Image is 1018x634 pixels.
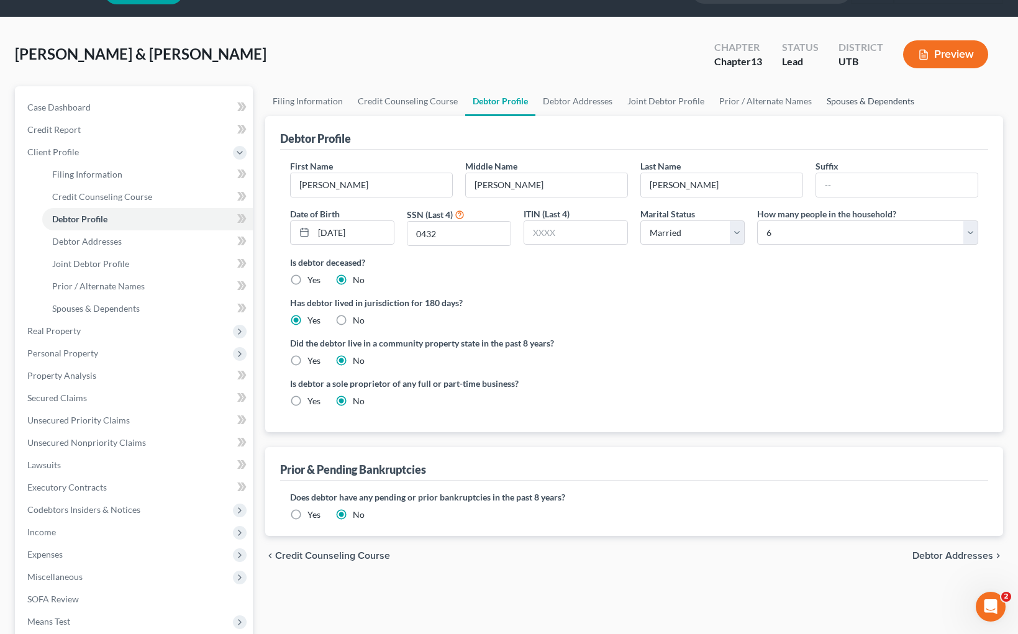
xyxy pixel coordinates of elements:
[714,55,762,69] div: Chapter
[52,281,145,291] span: Prior / Alternate Names
[620,86,712,116] a: Joint Debtor Profile
[290,337,978,350] label: Did the debtor live in a community property state in the past 8 years?
[27,348,98,358] span: Personal Property
[751,55,762,67] span: 13
[265,86,350,116] a: Filing Information
[912,551,993,561] span: Debtor Addresses
[27,594,79,604] span: SOFA Review
[290,377,628,390] label: Is debtor a sole proprietor of any full or part-time business?
[524,221,627,245] input: XXXX
[27,415,130,425] span: Unsecured Priority Claims
[465,86,535,116] a: Debtor Profile
[27,124,81,135] span: Credit Report
[350,86,465,116] a: Credit Counseling Course
[782,40,819,55] div: Status
[307,314,320,327] label: Yes
[712,86,819,116] a: Prior / Alternate Names
[17,409,253,432] a: Unsecured Priority Claims
[17,476,253,499] a: Executory Contracts
[17,96,253,119] a: Case Dashboard
[640,207,695,220] label: Marital Status
[17,432,253,454] a: Unsecured Nonpriority Claims
[17,387,253,409] a: Secured Claims
[27,616,70,627] span: Means Test
[17,119,253,141] a: Credit Report
[17,365,253,387] a: Property Analysis
[27,527,56,537] span: Income
[903,40,988,68] button: Preview
[307,509,320,521] label: Yes
[42,297,253,320] a: Spouses & Dependents
[290,207,340,220] label: Date of Birth
[42,208,253,230] a: Debtor Profile
[27,147,79,157] span: Client Profile
[535,86,620,116] a: Debtor Addresses
[27,571,83,582] span: Miscellaneous
[524,207,570,220] label: ITIN (Last 4)
[27,549,63,559] span: Expenses
[353,314,365,327] label: No
[307,395,320,407] label: Yes
[52,236,122,247] span: Debtor Addresses
[757,207,896,220] label: How many people in the household?
[290,491,978,504] label: Does debtor have any pending or prior bankruptcies in the past 8 years?
[290,256,978,269] label: Is debtor deceased?
[307,274,320,286] label: Yes
[280,131,351,146] div: Debtor Profile
[993,551,1003,561] i: chevron_right
[407,222,511,245] input: XXXX
[265,551,275,561] i: chevron_left
[17,588,253,610] a: SOFA Review
[466,173,627,197] input: M.I
[27,437,146,448] span: Unsecured Nonpriority Claims
[275,551,390,561] span: Credit Counseling Course
[27,370,96,381] span: Property Analysis
[42,253,253,275] a: Joint Debtor Profile
[52,214,107,224] span: Debtor Profile
[816,160,838,173] label: Suffix
[1001,592,1011,602] span: 2
[640,160,681,173] label: Last Name
[280,462,426,477] div: Prior & Pending Bankruptcies
[838,55,883,69] div: UTB
[52,258,129,269] span: Joint Debtor Profile
[912,551,1003,561] button: Debtor Addresses chevron_right
[353,355,365,367] label: No
[27,482,107,492] span: Executory Contracts
[782,55,819,69] div: Lead
[290,296,978,309] label: Has debtor lived in jurisdiction for 180 days?
[290,160,333,173] label: First Name
[52,169,122,179] span: Filing Information
[353,395,365,407] label: No
[52,191,152,202] span: Credit Counseling Course
[291,173,452,197] input: --
[353,509,365,521] label: No
[265,551,390,561] button: chevron_left Credit Counseling Course
[27,102,91,112] span: Case Dashboard
[314,221,394,245] input: MM/DD/YYYY
[42,163,253,186] a: Filing Information
[42,230,253,253] a: Debtor Addresses
[465,160,517,173] label: Middle Name
[17,454,253,476] a: Lawsuits
[52,303,140,314] span: Spouses & Dependents
[816,173,978,197] input: --
[714,40,762,55] div: Chapter
[307,355,320,367] label: Yes
[27,460,61,470] span: Lawsuits
[42,275,253,297] a: Prior / Alternate Names
[976,592,1006,622] iframe: Intercom live chat
[819,86,922,116] a: Spouses & Dependents
[27,504,140,515] span: Codebtors Insiders & Notices
[407,208,453,221] label: SSN (Last 4)
[838,40,883,55] div: District
[641,173,802,197] input: --
[353,274,365,286] label: No
[27,325,81,336] span: Real Property
[27,392,87,403] span: Secured Claims
[42,186,253,208] a: Credit Counseling Course
[15,45,266,63] span: [PERSON_NAME] & [PERSON_NAME]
